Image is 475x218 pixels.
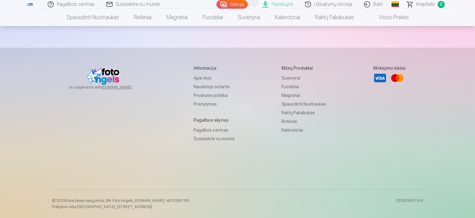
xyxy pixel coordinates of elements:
[27,2,33,6] img: /fa5
[102,85,147,90] a: [DOMAIN_NAME]
[308,9,362,26] a: Raktų pakabukas
[281,74,326,82] a: Suvenyrai
[194,100,235,108] a: Pristatymas
[281,108,326,117] a: Raktų pakabukas
[373,71,387,85] a: Visa
[230,9,267,26] a: Suvenyrai
[396,198,423,209] p: 20250909.1316
[281,117,326,126] a: Rinkiniai
[59,9,126,26] a: Spausdinti nuotraukas
[69,85,147,90] span: In cooperation with
[195,9,230,26] a: Puodeliai
[267,9,308,26] a: Kalendoriai
[281,100,326,108] a: Spausdinti nuotraukas
[194,65,235,71] h5: Informacija
[194,91,235,100] a: Privatumo politika
[194,134,235,143] a: Susisiekite su mumis
[194,74,235,82] a: Apie mus
[194,82,235,91] a: Naudotojo sutartis
[52,204,190,209] p: Prekybos vieta [GEOGRAPHIC_DATA], [STREET_ADDRESS]
[106,198,190,203] span: SIA Foto Angels, [DOMAIN_NAME]. 40103901591
[194,117,235,123] h5: Pagalbos skyrius
[373,65,406,71] h5: Mokėjimo būdai
[52,198,190,203] p: © 2025 Visos teisės saugomos. ,
[126,9,159,26] a: Rinkiniai
[159,9,195,26] a: Magnetai
[281,126,326,134] a: Kalendoriai
[438,1,445,8] span: 0
[281,82,326,91] a: Puodeliai
[194,126,235,134] a: Pagalbos centras
[416,1,435,8] span: Krepšelis
[362,9,416,26] a: Visos prekės
[281,91,326,100] a: Magnetai
[391,71,404,85] a: Mastercard
[281,65,326,71] h5: Mūsų produktai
